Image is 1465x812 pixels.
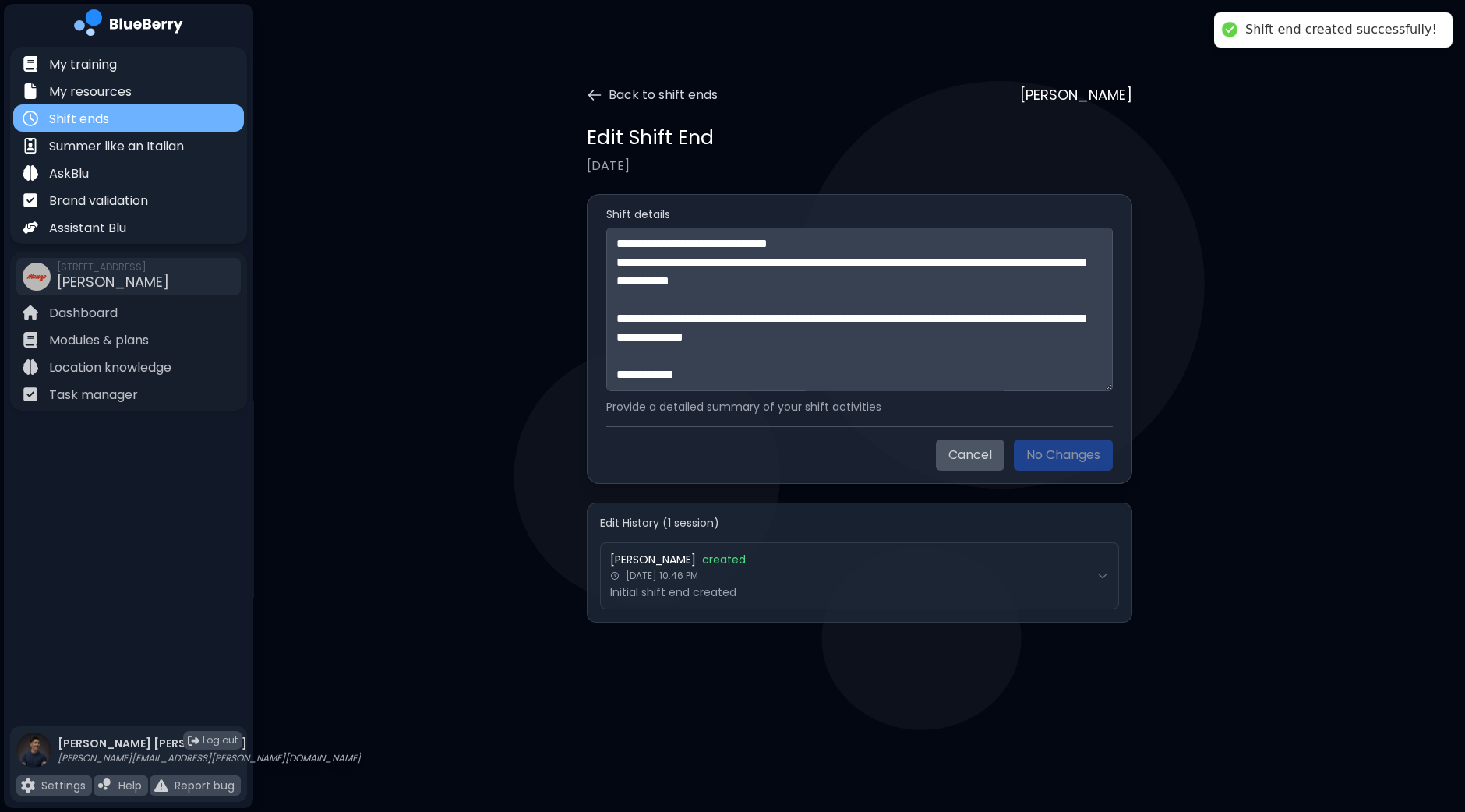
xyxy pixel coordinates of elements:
p: Help [118,778,142,793]
h4: Edit History ( 1 session ) [600,516,1119,530]
img: file icon [23,305,38,320]
p: Task manager [49,386,138,404]
label: Shift details [606,207,1113,221]
img: file icon [23,56,38,72]
img: file icon [23,192,38,208]
span: [PERSON_NAME] [57,272,169,291]
img: file icon [23,111,38,126]
p: Brand validation [49,192,148,210]
img: file icon [23,83,38,99]
button: Back to shift ends [587,86,718,104]
img: file icon [23,387,38,402]
p: Report bug [175,778,235,793]
img: profile photo [16,733,51,783]
img: company thumbnail [23,263,51,291]
span: created [702,553,746,567]
img: file icon [23,359,38,375]
p: Modules & plans [49,331,149,350]
img: file icon [23,138,38,154]
img: file icon [21,778,35,793]
p: Provide a detailed summary of your shift activities [606,400,1113,414]
p: [PERSON_NAME] [PERSON_NAME] [58,736,361,750]
p: Dashboard [49,304,118,323]
p: [PERSON_NAME][EMAIL_ADDRESS][PERSON_NAME][DOMAIN_NAME] [58,752,361,764]
div: Shift end created successfully! [1245,22,1437,38]
span: Log out [203,734,238,747]
p: Shift ends [49,110,109,129]
p: [DATE] [587,157,1132,175]
img: file icon [23,165,38,181]
p: Assistant Blu [49,219,126,238]
h1: Edit Shift End [587,125,714,150]
img: file icon [23,220,38,235]
button: No Changes [1014,440,1113,471]
p: My training [49,55,117,74]
button: Cancel [936,440,1004,471]
p: Summer like an Italian [49,137,184,156]
span: [DATE] 10:46 PM [626,570,698,582]
p: Initial shift end created [610,585,1090,599]
img: file icon [23,332,38,348]
p: AskBlu [49,164,89,183]
p: Location knowledge [49,358,171,377]
img: logout [188,735,199,747]
p: Settings [41,778,86,793]
p: My resources [49,83,132,101]
span: [STREET_ADDRESS] [57,261,169,274]
img: file icon [154,778,168,793]
span: [PERSON_NAME] [610,553,696,567]
img: company logo [74,9,183,41]
img: file icon [98,778,112,793]
p: [PERSON_NAME] [1020,84,1132,106]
